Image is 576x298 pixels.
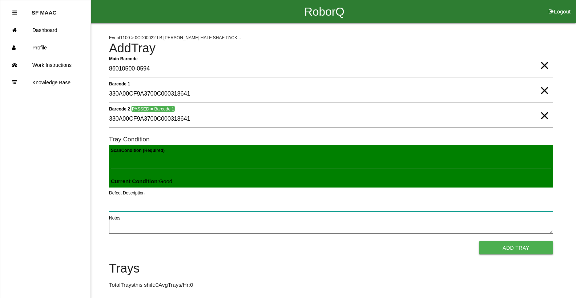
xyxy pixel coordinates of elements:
label: Notes [109,215,120,221]
b: Barcode 1 [109,81,130,86]
p: Total Trays this shift: 0 Avg Trays /Hr: 0 [109,281,553,289]
h4: Trays [109,262,553,275]
button: Add Tray [479,241,553,254]
span: Clear Input [540,101,549,116]
input: Required [109,61,553,77]
span: Clear Input [540,51,549,65]
a: Work Instructions [0,56,90,74]
a: Knowledge Base [0,74,90,91]
b: Scan Condition (Required) [111,148,165,153]
div: Close [12,4,17,21]
p: SF MAAC [32,4,56,16]
span: Event 1100 > 0CD00022 LB [PERSON_NAME] HALF SHAF PACK... [109,35,241,40]
b: Barcode 2 [109,106,130,111]
span: Clear Input [540,76,549,90]
b: Main Barcode [109,56,138,61]
a: Dashboard [0,21,90,39]
h4: Add Tray [109,41,553,55]
span: : Good [111,178,172,184]
b: Current Condition [111,178,157,184]
h6: Tray Condition [109,136,553,143]
span: PASSED = Barcode 1 [131,106,174,112]
a: Profile [0,39,90,56]
label: Defect Description [109,190,145,196]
